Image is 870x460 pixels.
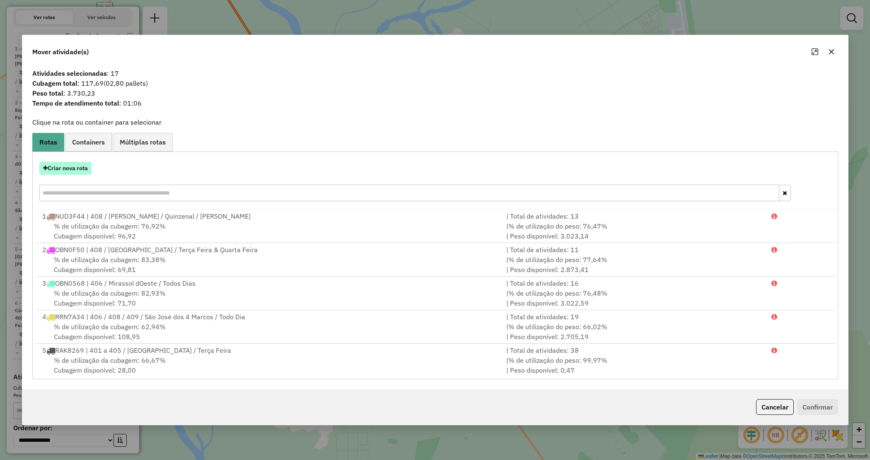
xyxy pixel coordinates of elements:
span: % de utilização do peso: 99,97% [508,356,607,364]
div: Cubagem disponível: 28,00 [37,355,502,375]
div: 1 NUD3F44 | 408 / [PERSON_NAME] / Quinzenal / [PERSON_NAME] [37,211,502,221]
div: | Total de atividades: 13 [501,211,766,221]
i: Porcentagens após mover as atividades: Cubagem: 111,40% Peso: 106,67% [771,246,777,253]
span: % de utilização da cubagem: 83,38% [54,255,166,264]
span: (02,80 pallets) [104,79,148,87]
div: Cubagem disponível: 69,81 [37,255,502,275]
div: 3 OBN0568 | 406 / Mirassol dOeste / Todos Dias [37,278,502,288]
span: : 17 [27,68,843,78]
div: | | Peso disponível: 0,47 [501,355,766,375]
span: : 01:06 [27,98,843,108]
span: % de utilização do peso: 76,47% [508,222,607,230]
i: Porcentagens após mover as atividades: Cubagem: 102,97% Peso: 112,88% [771,313,777,320]
span: Múltiplas rotas [120,139,166,145]
button: Maximize [808,45,822,58]
button: Criar nova rota [39,162,92,175]
strong: Cubagem total [32,79,77,87]
div: 2 OBN0F50 | 408 / [GEOGRAPHIC_DATA] / Terça Feira & Quarta Feira [37,245,502,255]
span: % de utilização da cubagem: 76,92% [54,222,166,230]
span: Containers [72,139,105,145]
div: Cubagem disponível: 71,70 [37,288,502,308]
div: | Total de atividades: 19 [501,312,766,322]
div: Cubagem disponível: 96,92 [37,221,502,241]
div: | | Peso disponível: 3.022,59 [501,288,766,308]
label: Clique na rota ou container para selecionar [32,117,162,127]
div: | | Peso disponível: 2.873,41 [501,255,766,275]
div: | Total de atividades: 11 [501,245,766,255]
span: % de utilização do peso: 77,64% [508,255,607,264]
strong: Atividades selecionadas [32,69,107,77]
div: | Total de atividades: 38 [501,345,766,355]
span: % de utilização do peso: 66,02% [508,323,607,331]
strong: Peso total [32,89,63,97]
strong: Tempo de atendimento total [32,99,119,107]
span: : 117,69 [27,78,843,88]
div: Cubagem disponível: 108,95 [37,322,502,342]
span: Mover atividade(s) [32,47,89,57]
div: 4 RRN7A34 | 406 / 408 / 409 / São José dos 4 Marcos / Todo Dia [37,312,502,322]
i: Porcentagens após mover as atividades: Cubagem: 110,95% Peso: 105,51% [771,280,777,287]
div: | | Peso disponível: 3.023,14 [501,221,766,241]
div: 5 RAK8269 | 401 a 405 / [GEOGRAPHIC_DATA] / Terça Feira [37,345,502,355]
div: | | Peso disponível: 2.705,19 [501,322,766,342]
span: Rotas [39,139,57,145]
span: % de utilização da cubagem: 62,94% [54,323,166,331]
i: Porcentagens após mover as atividades: Cubagem: 104,95% Peso: 105,50% [771,213,777,219]
span: % de utilização da cubagem: 82,93% [54,289,166,297]
div: | Total de atividades: 16 [501,278,766,288]
button: Cancelar [756,399,794,415]
i: Porcentagens após mover as atividades: Cubagem: 206,77% Peso: 333,11% [771,347,777,354]
span: : 3.730,23 [27,88,843,98]
span: % de utilização do peso: 76,48% [508,289,607,297]
span: % de utilização da cubagem: 66,67% [54,356,166,364]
